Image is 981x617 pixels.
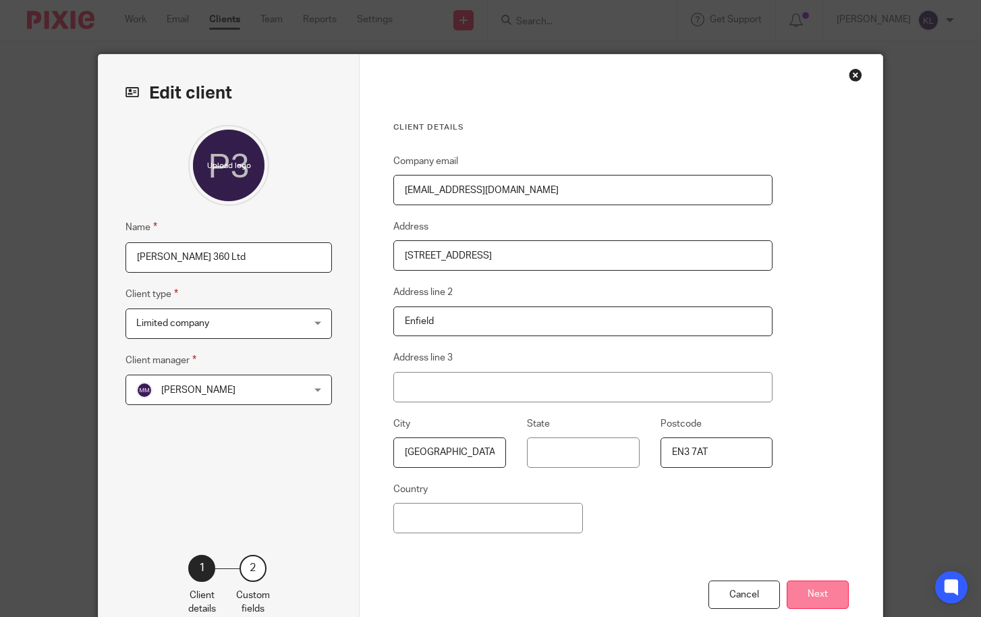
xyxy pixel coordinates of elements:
img: svg%3E [136,382,152,398]
div: 2 [240,555,267,582]
label: Address line 3 [393,351,453,365]
div: 1 [188,555,215,582]
label: Address line 2 [393,286,453,299]
div: Close this dialog window [849,68,862,82]
label: Client manager [125,352,196,368]
label: Name [125,219,157,235]
label: Postcode [661,417,702,431]
p: Custom fields [236,589,270,616]
h3: Client details [393,122,773,133]
h2: Edit client [125,82,332,105]
label: Company email [393,155,458,168]
span: [PERSON_NAME] [161,385,235,395]
label: City [393,417,410,431]
label: Country [393,483,428,496]
span: Limited company [136,319,209,328]
button: Next [787,581,849,610]
p: Client details [188,589,216,616]
div: Cancel [708,581,780,610]
label: Address [393,220,428,234]
label: Client type [125,286,178,302]
label: State [527,417,550,431]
